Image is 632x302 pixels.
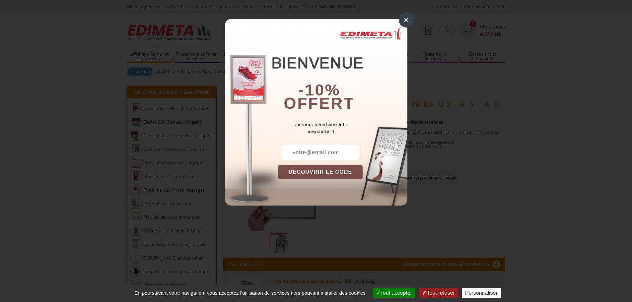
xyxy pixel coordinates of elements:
button: Personnaliser (fenêtre modale) [462,288,501,298]
button: Tout accepter [373,288,415,298]
font: offert [284,94,355,112]
button: Tout refuser [419,288,458,298]
span: En poursuivant votre navigation, vous acceptez l'utilisation de services tiers pouvant installer ... [131,290,369,296]
div: en vous inscrivant à la newsletter ! [278,122,407,135]
b: -10% [299,81,340,99]
button: DÉCOUVRIR LE CODE [278,165,363,179]
div: × [399,12,414,28]
input: votre@email.com [282,145,359,160]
